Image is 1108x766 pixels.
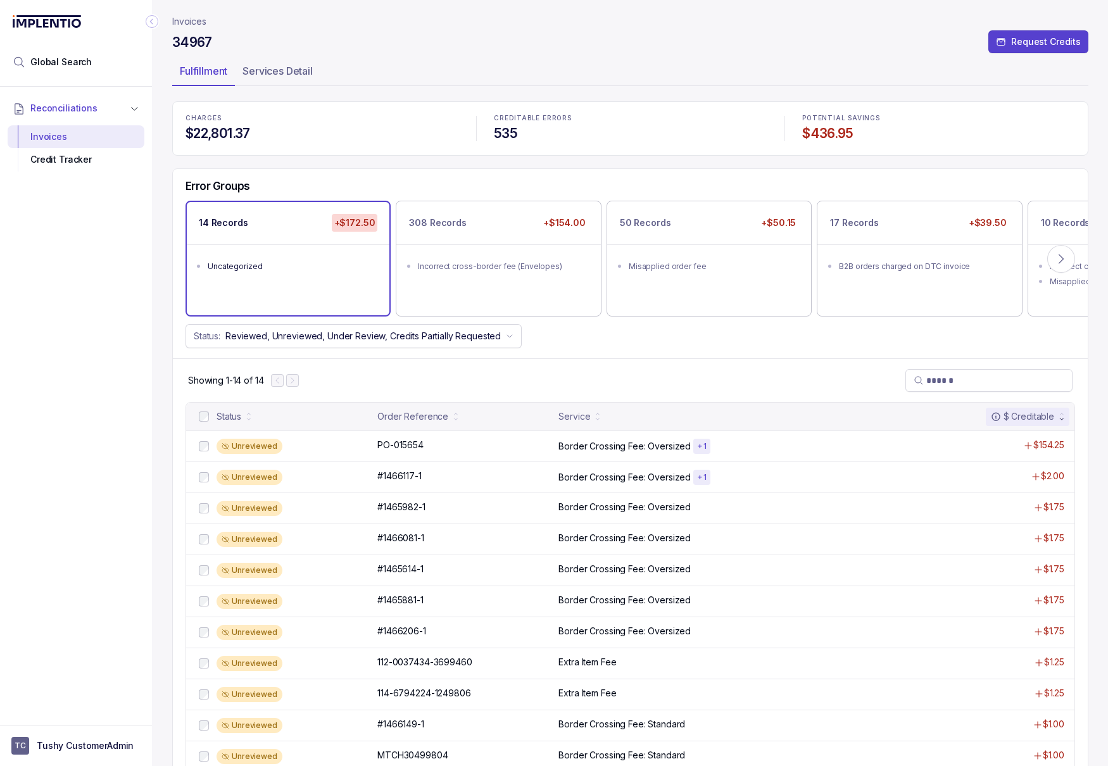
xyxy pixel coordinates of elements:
[199,751,209,762] input: checkbox-checkbox
[377,532,424,544] p: #1466081-1
[188,374,263,387] p: Showing 1-14 of 14
[1043,501,1064,513] p: $1.75
[558,718,685,731] p: Border Crossing Fee: Standard
[30,102,98,115] span: Reconciliations
[1041,217,1090,229] p: 10 Records
[409,217,466,229] p: 308 Records
[332,214,378,232] p: +$172.50
[217,439,282,454] div: Unreviewed
[235,61,320,86] li: Tab Services Detail
[558,532,691,544] p: Border Crossing Fee: Oversized
[377,656,472,669] p: 112-0037434-3699460
[377,625,426,637] p: #1466206-1
[558,625,691,637] p: Border Crossing Fee: Oversized
[966,214,1009,232] p: +$39.50
[629,260,797,273] div: Misapplied order fee
[199,627,209,637] input: checkbox-checkbox
[199,472,209,482] input: checkbox-checkbox
[172,61,235,86] li: Tab Fulfillment
[217,687,282,702] div: Unreviewed
[217,532,282,547] div: Unreviewed
[18,148,134,171] div: Credit Tracker
[377,687,470,700] p: 114-6794224-1249806
[558,410,590,423] div: Service
[30,56,92,68] span: Global Search
[199,565,209,575] input: checkbox-checkbox
[1043,563,1064,575] p: $1.75
[558,563,691,575] p: Border Crossing Fee: Oversized
[1043,532,1064,544] p: $1.75
[199,689,209,700] input: checkbox-checkbox
[759,214,798,232] p: +$50.15
[217,749,282,764] div: Unreviewed
[558,471,691,484] p: Border Crossing Fee: Oversized
[558,749,685,762] p: Border Crossing Fee: Standard
[1033,439,1064,451] p: $154.25
[199,720,209,731] input: checkbox-checkbox
[18,125,134,148] div: Invoices
[11,737,141,755] button: User initialsTushy CustomerAdmin
[199,503,209,513] input: checkbox-checkbox
[217,470,282,485] div: Unreviewed
[1043,718,1064,731] p: $1.00
[377,439,424,451] p: PO-015654
[217,718,282,733] div: Unreviewed
[1044,687,1064,700] p: $1.25
[186,179,250,193] h5: Error Groups
[802,115,1075,122] p: POTENTIAL SAVINGS
[494,125,767,142] h4: 535
[199,217,248,229] p: 14 Records
[194,330,220,342] p: Status:
[1043,749,1064,762] p: $1.00
[199,534,209,544] input: checkbox-checkbox
[1011,35,1081,48] p: Request Credits
[172,15,206,28] a: Invoices
[418,260,586,273] div: Incorrect cross-border fee (Envelopes)
[242,63,313,78] p: Services Detail
[377,501,425,513] p: #1465982-1
[558,501,691,513] p: Border Crossing Fee: Oversized
[217,656,282,671] div: Unreviewed
[558,594,691,606] p: Border Crossing Fee: Oversized
[225,330,501,342] p: Reviewed, Unreviewed, Under Review, Credits Partially Requested
[208,260,376,273] div: Uncategorized
[217,594,282,609] div: Unreviewed
[199,441,209,451] input: checkbox-checkbox
[620,217,671,229] p: 50 Records
[217,563,282,578] div: Unreviewed
[377,410,448,423] div: Order Reference
[558,440,691,453] p: Border Crossing Fee: Oversized
[199,596,209,606] input: checkbox-checkbox
[8,123,144,174] div: Reconciliations
[199,658,209,669] input: checkbox-checkbox
[8,94,144,122] button: Reconciliations
[172,61,1088,86] ul: Tab Group
[991,410,1054,423] div: $ Creditable
[558,656,616,669] p: Extra Item Fee
[697,441,707,451] p: + 1
[541,214,588,232] p: +$154.00
[37,739,134,752] p: Tushy CustomerAdmin
[377,749,448,762] p: MTCH30499804
[697,472,707,482] p: + 1
[830,217,879,229] p: 17 Records
[144,14,160,29] div: Collapse Icon
[172,34,212,51] h4: 34967
[558,687,616,700] p: Extra Item Fee
[802,125,1075,142] h4: $436.95
[217,625,282,640] div: Unreviewed
[186,115,458,122] p: CHARGES
[199,411,209,422] input: checkbox-checkbox
[1043,594,1064,606] p: $1.75
[377,563,424,575] p: #1465614-1
[377,470,422,482] p: #1466117-1
[188,374,263,387] div: Remaining page entries
[494,115,767,122] p: CREDITABLE ERRORS
[1044,656,1064,669] p: $1.25
[180,63,227,78] p: Fulfillment
[217,410,241,423] div: Status
[172,15,206,28] nav: breadcrumb
[217,501,282,516] div: Unreviewed
[1043,625,1064,637] p: $1.75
